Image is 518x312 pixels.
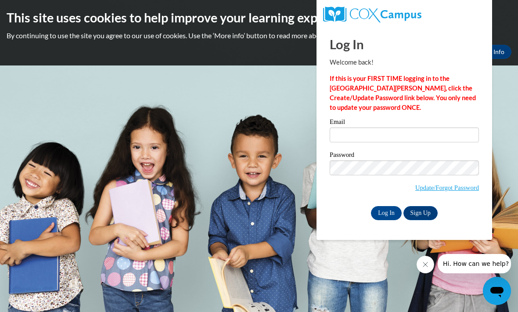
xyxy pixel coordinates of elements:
a: Sign Up [403,206,438,220]
strong: If this is your FIRST TIME logging in to the [GEOGRAPHIC_DATA][PERSON_NAME], click the Create/Upd... [330,75,476,111]
h2: This site uses cookies to help improve your learning experience. [7,9,511,26]
h1: Log In [330,35,479,53]
p: By continuing to use the site you agree to our use of cookies. Use the ‘More info’ button to read... [7,31,511,40]
iframe: Button to launch messaging window [483,277,511,305]
p: Welcome back! [330,58,479,67]
iframe: Close message [417,256,434,273]
label: Password [330,152,479,160]
a: Update/Forgot Password [415,184,479,191]
input: Log In [371,206,402,220]
img: COX Campus [323,7,421,22]
label: Email [330,119,479,127]
iframe: Message from company [438,254,511,273]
